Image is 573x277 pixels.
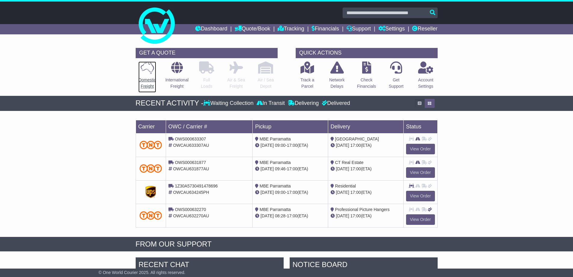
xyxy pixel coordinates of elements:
span: OWCAU633307AU [173,143,209,148]
p: Get Support [389,77,403,90]
span: [GEOGRAPHIC_DATA] [335,137,379,141]
a: View Order [406,167,435,178]
img: TNT_Domestic.png [140,211,162,219]
img: TNT_Domestic.png [140,164,162,172]
div: (ETA) [331,189,401,196]
div: (ETA) [331,142,401,149]
img: TNT_Domestic.png [140,141,162,149]
div: In Transit [255,100,286,107]
img: GetCarrierServiceDarkLogo [146,186,156,198]
a: View Order [406,214,435,225]
span: 17:00 [350,190,361,195]
span: MBE Parramatta [260,184,291,188]
a: NetworkDelays [329,61,345,93]
span: 09:00 [275,143,285,148]
div: RECENT ACTIVITY - [136,99,204,108]
span: Professional Picture Hangers [335,207,390,212]
span: OWS000633307 [175,137,206,141]
span: [DATE] [336,213,349,218]
span: CT Real Estate [335,160,364,165]
span: 09:00 [275,190,285,195]
div: Delivering [286,100,320,107]
div: - (ETA) [255,189,325,196]
span: [DATE] [260,213,274,218]
span: [DATE] [260,143,274,148]
p: Air / Sea Depot [258,77,274,90]
td: Carrier [136,120,166,133]
span: [DATE] [260,166,274,171]
span: [DATE] [336,166,349,171]
span: MBE Parramatta [260,207,291,212]
span: OWS000632270 [175,207,206,212]
p: Network Delays [329,77,344,90]
span: © One World Courier 2025. All rights reserved. [99,270,186,275]
span: OWCAU631877AU [173,166,209,171]
a: CheckFinancials [357,61,376,93]
td: OWC / Carrier # [166,120,253,133]
a: Quote/Book [235,24,270,34]
a: Financials [312,24,339,34]
td: Delivery [328,120,403,133]
span: 1Z30A5730491478696 [175,184,217,188]
a: View Order [406,191,435,201]
a: Tracking [278,24,304,34]
span: 17:00 [287,190,297,195]
td: Status [403,120,437,133]
span: 17:00 [287,213,297,218]
a: DomesticFreight [138,61,156,93]
p: Air & Sea Freight [227,77,245,90]
span: [DATE] [260,190,274,195]
div: Waiting Collection [203,100,255,107]
span: 09:46 [275,166,285,171]
a: GetSupport [388,61,404,93]
div: - (ETA) [255,166,325,172]
div: Delivered [320,100,350,107]
p: Full Loads [199,77,214,90]
p: International Freight [165,77,189,90]
p: Track a Parcel [300,77,314,90]
span: 17:00 [350,143,361,148]
p: Domestic Freight [138,77,156,90]
div: (ETA) [331,213,401,219]
div: (ETA) [331,166,401,172]
span: MBE Parramatta [260,160,291,165]
a: AccountSettings [418,61,434,93]
span: 17:00 [287,143,297,148]
div: QUICK ACTIONS [296,48,438,58]
span: Residential [335,184,356,188]
span: [DATE] [336,190,349,195]
span: OWCAU632270AU [173,213,209,218]
p: Check Financials [357,77,376,90]
a: Reseller [412,24,437,34]
span: [DATE] [336,143,349,148]
a: Track aParcel [300,61,315,93]
span: MBE Parramatta [260,137,291,141]
div: FROM OUR SUPPORT [136,240,438,249]
div: - (ETA) [255,213,325,219]
a: View Order [406,144,435,154]
div: RECENT CHAT [136,257,284,274]
a: Support [347,24,371,34]
span: OWS000631877 [175,160,206,165]
a: Dashboard [195,24,227,34]
span: 17:00 [287,166,297,171]
span: 08:28 [275,213,285,218]
span: OWCAU634245PH [173,190,209,195]
td: Pickup [253,120,328,133]
div: GET A QUOTE [136,48,278,58]
span: 17:00 [350,213,361,218]
div: NOTICE BOARD [290,257,438,274]
span: 17:00 [350,166,361,171]
a: Settings [378,24,405,34]
p: Account Settings [418,77,433,90]
div: - (ETA) [255,142,325,149]
a: InternationalFreight [165,61,189,93]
